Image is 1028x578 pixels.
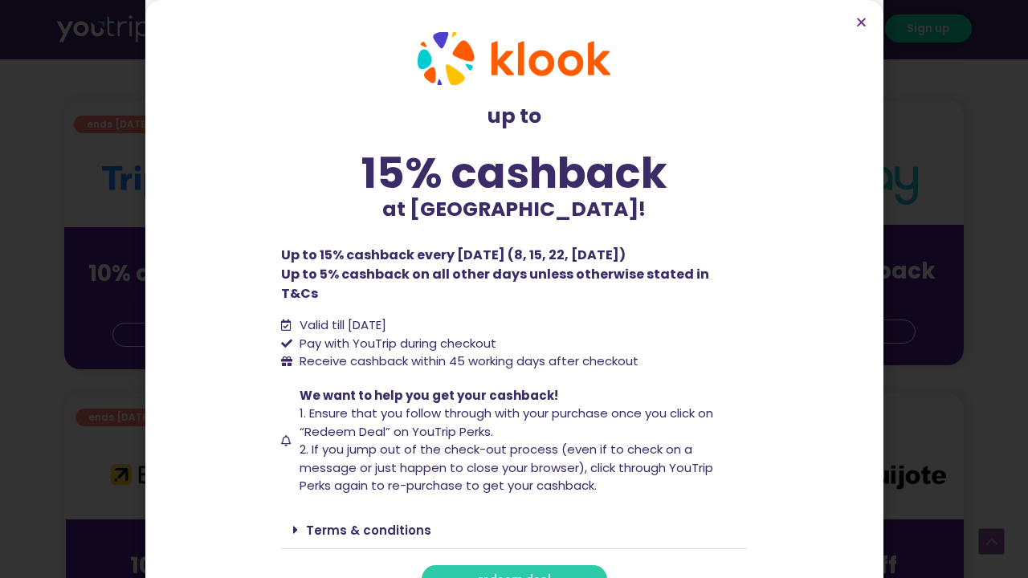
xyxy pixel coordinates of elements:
span: 2. If you jump out of the check-out process (even if to check on a message or just happen to clos... [300,441,713,494]
span: Receive cashback within 45 working days after checkout [296,352,638,371]
a: Close [855,16,867,28]
span: We want to help you get your cashback! [300,387,558,404]
span: Valid till [DATE] [296,316,386,335]
a: Terms & conditions [306,522,431,539]
div: Terms & conditions [281,511,747,549]
p: up to [281,101,747,132]
p: Up to 15% cashback every [DATE] (8, 15, 22, [DATE]) Up to 5% cashback on all other days unless ot... [281,246,747,303]
div: 15% cashback [281,152,747,194]
span: 1. Ensure that you follow through with your purchase once you click on “Redeem Deal” on YouTrip P... [300,405,713,440]
span: Pay with YouTrip during checkout [296,335,496,353]
p: at [GEOGRAPHIC_DATA]! [281,194,747,225]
